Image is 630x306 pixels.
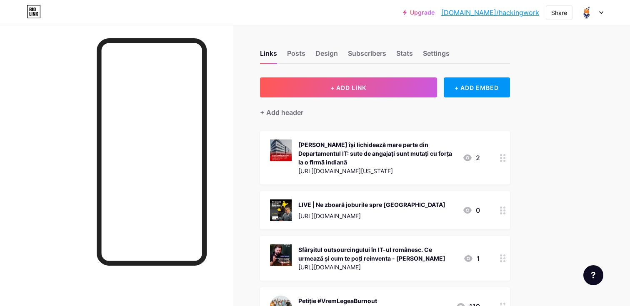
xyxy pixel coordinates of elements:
div: Links [260,48,277,63]
div: Share [551,8,567,17]
div: Posts [287,48,305,63]
div: Design [315,48,338,63]
img: Sfârșitul outsourcingului în IT-ul românesc. Ce urmează și cum te poți reinventa - Lucian Popovici [270,244,292,266]
div: Sfârșitul outsourcingului în IT-ul românesc. Ce urmează și cum te poți reinventa - [PERSON_NAME] [298,245,457,263]
span: + ADD LINK [330,84,366,91]
div: 2 [462,153,480,163]
img: Emerson își lichidează mare parte din Departamentul IT: sute de angajați sunt mutați cu forța la ... [270,139,292,161]
div: + ADD EMBED [444,77,510,97]
a: [DOMAIN_NAME]/hackingwork [441,7,539,17]
img: hackingwork [579,5,595,20]
div: Petiție #VremLegeaBurnout [298,296,377,305]
a: Upgrade [403,9,435,16]
div: [URL][DOMAIN_NAME] [298,211,445,220]
div: [PERSON_NAME] își lichidează mare parte din Departamentul IT: sute de angajați sunt mutați cu for... [298,140,456,167]
div: 1 [463,254,480,264]
div: Subscribers [348,48,386,63]
div: LIVE | Ne zboară joburile spre [GEOGRAPHIC_DATA] [298,200,445,209]
div: [URL][DOMAIN_NAME] [298,263,457,271]
div: Settings [423,48,450,63]
div: [URL][DOMAIN_NAME][US_STATE] [298,167,456,175]
div: 0 [462,205,480,215]
img: LIVE | Ne zboară joburile spre India [270,199,292,221]
div: Stats [396,48,413,63]
div: + Add header [260,107,303,117]
button: + ADD LINK [260,77,437,97]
